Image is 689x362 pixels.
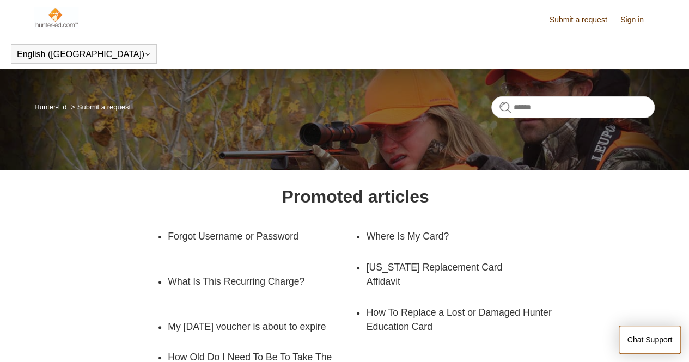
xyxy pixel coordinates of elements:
[17,50,151,59] button: English ([GEOGRAPHIC_DATA])
[34,103,66,111] a: Hunter-Ed
[619,326,681,354] button: Chat Support
[550,14,618,26] a: Submit a request
[366,252,537,297] a: [US_STATE] Replacement Card Affidavit
[168,221,339,251] a: Forgot Username or Password
[168,266,355,297] a: What Is This Recurring Charge?
[366,221,537,251] a: Where Is My Card?
[282,183,429,210] h1: Promoted articles
[34,103,69,111] li: Hunter-Ed
[620,14,655,26] a: Sign in
[491,96,655,118] input: Search
[168,311,339,342] a: My [DATE] voucher is about to expire
[366,297,553,342] a: How To Replace a Lost or Damaged Hunter Education Card
[69,103,131,111] li: Submit a request
[34,7,78,28] img: Hunter-Ed Help Center home page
